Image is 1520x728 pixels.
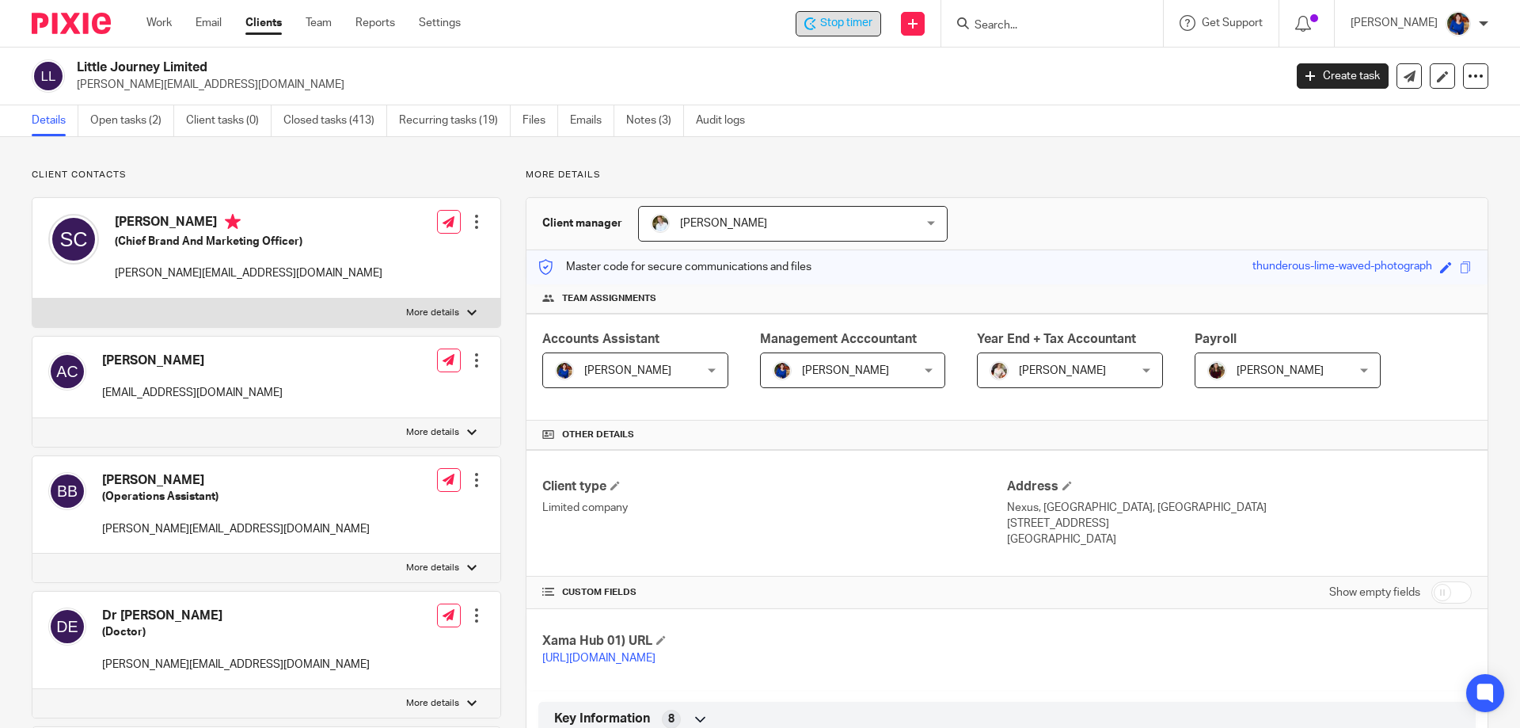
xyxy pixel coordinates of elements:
[1351,15,1438,31] p: [PERSON_NAME]
[1007,516,1472,532] p: [STREET_ADDRESS]
[584,365,671,376] span: [PERSON_NAME]
[283,105,387,136] a: Closed tasks (413)
[542,478,1007,495] h4: Client type
[542,653,655,664] a: [URL][DOMAIN_NAME]
[115,234,382,250] h5: (Chief Brand And Marketing Officer)
[115,265,382,281] p: [PERSON_NAME][EMAIL_ADDRESS][DOMAIN_NAME]
[626,105,684,136] a: Notes (3)
[102,521,370,537] p: [PERSON_NAME][EMAIL_ADDRESS][DOMAIN_NAME]
[1007,500,1472,516] p: Nexus, [GEOGRAPHIC_DATA], [GEOGRAPHIC_DATA]
[102,472,370,489] h4: [PERSON_NAME]
[555,361,574,380] img: Nicole.jpeg
[102,657,370,673] p: [PERSON_NAME][EMAIL_ADDRESS][DOMAIN_NAME]
[1007,478,1472,495] h4: Address
[796,11,881,36] div: Little Journey Limited
[48,214,99,265] img: svg%3E
[102,489,370,505] h5: (Operations Assistant)
[399,105,511,136] a: Recurring tasks (19)
[146,15,172,31] a: Work
[542,586,1007,599] h4: CUSTOM FIELDS
[542,633,1007,650] h4: Xama Hub 01) URL
[1252,258,1432,276] div: thunderous-lime-waved-photograph
[115,214,382,234] h4: [PERSON_NAME]
[526,169,1488,181] p: More details
[77,77,1273,93] p: [PERSON_NAME][EMAIL_ADDRESS][DOMAIN_NAME]
[419,15,461,31] a: Settings
[48,608,86,646] img: svg%3E
[1237,365,1324,376] span: [PERSON_NAME]
[977,333,1136,345] span: Year End + Tax Accountant
[542,215,622,231] h3: Client manager
[651,214,670,233] img: sarah-royle.jpg
[760,333,917,345] span: Management Acccountant
[406,562,459,574] p: More details
[102,385,283,401] p: [EMAIL_ADDRESS][DOMAIN_NAME]
[1202,17,1263,29] span: Get Support
[696,105,757,136] a: Audit logs
[1019,365,1106,376] span: [PERSON_NAME]
[1446,11,1471,36] img: Nicole.jpeg
[1329,585,1420,600] label: Show empty fields
[1297,63,1389,89] a: Create task
[538,259,811,275] p: Master code for secure communications and files
[820,15,872,32] span: Stop timer
[773,361,792,380] img: Nicole.jpeg
[186,105,272,136] a: Client tasks (0)
[1195,333,1237,345] span: Payroll
[32,59,65,93] img: svg%3E
[306,15,332,31] a: Team
[32,169,501,181] p: Client contacts
[245,15,282,31] a: Clients
[32,13,111,34] img: Pixie
[562,292,656,305] span: Team assignments
[102,624,370,640] h5: (Doctor)
[973,19,1115,33] input: Search
[1207,361,1226,380] img: MaxAcc_Sep21_ElliDeanPhoto_030.jpg
[77,59,1034,76] h2: Little Journey Limited
[542,500,1007,516] p: Limited company
[32,105,78,136] a: Details
[522,105,558,136] a: Files
[406,426,459,439] p: More details
[196,15,222,31] a: Email
[562,429,634,441] span: Other details
[225,214,241,230] i: Primary
[990,361,1009,380] img: Kayleigh%20Henson.jpeg
[48,472,86,510] img: svg%3E
[102,353,283,369] h4: [PERSON_NAME]
[554,711,650,727] span: Key Information
[90,105,174,136] a: Open tasks (2)
[48,353,86,391] img: svg%3E
[668,711,674,727] span: 8
[680,218,767,229] span: [PERSON_NAME]
[1007,532,1472,547] p: [GEOGRAPHIC_DATA]
[570,105,614,136] a: Emails
[802,365,889,376] span: [PERSON_NAME]
[542,333,659,345] span: Accounts Assistant
[406,307,459,319] p: More details
[355,15,395,31] a: Reports
[406,697,459,710] p: More details
[102,608,370,624] h4: Dr [PERSON_NAME]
